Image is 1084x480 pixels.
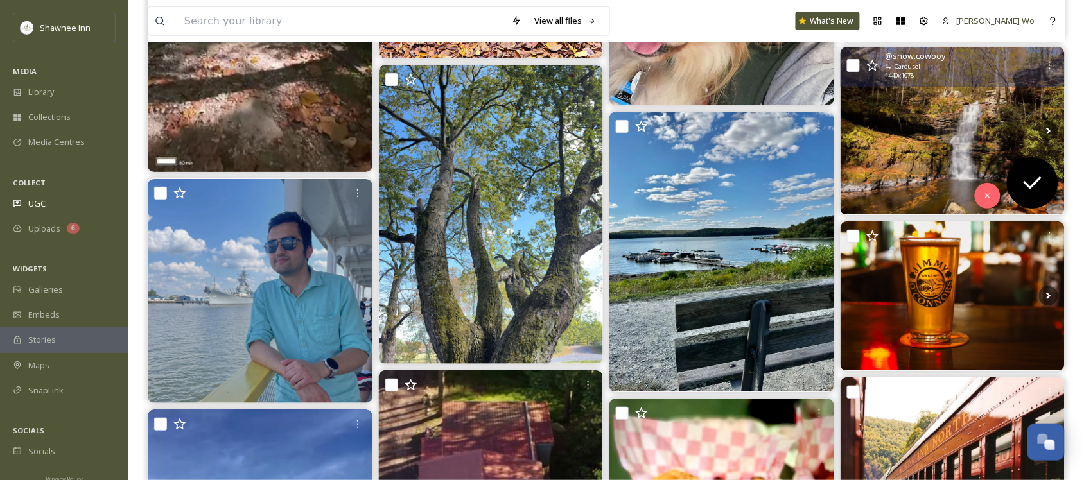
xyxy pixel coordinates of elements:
span: Socials [28,445,55,458]
span: Maps [28,359,49,372]
span: MEDIA [13,66,37,76]
span: Collections [28,111,71,123]
div: 6 [67,223,80,234]
span: Galleries [28,284,63,296]
span: Stories [28,334,56,346]
button: Open Chat [1027,424,1065,461]
span: Media Centres [28,136,85,148]
span: 1440 x 1078 [886,71,914,80]
span: @ snow.cowboy [886,50,946,62]
span: WIDGETS [13,264,47,273]
span: Uploads [28,223,60,235]
span: SnapLink [28,384,64,397]
span: COLLECT [13,178,46,187]
span: Shawnee Inn [40,22,91,33]
input: Search your library [178,7,505,35]
img: shawnee-300x300.jpg [21,21,33,34]
span: Library [28,86,54,98]
span: Carousel [895,62,921,71]
span: SOCIALS [13,425,44,435]
span: [PERSON_NAME] Wo [957,15,1035,26]
a: What's New [796,12,860,30]
a: View all files [528,8,603,33]
img: The Lodging 🤝🏼 #WallenpaupackWednesday! 😍☀️🌊🚢🛶 #Pennsylvania #PAGetaway #PoconoMtns #PoconoMounta... [609,112,834,391]
img: Dancing at the farm….. 🌳💃🏼💟#dancingtreesofthepoconos #blissfull #dancingtrees #dancingtreesofinst... [379,65,604,364]
a: [PERSON_NAME] Wo [936,8,1042,33]
span: Embeds [28,309,60,321]
img: windham.mountain.inn 🍺 #NewYork #NewYork_igers #Raw_NewYork #EastCoastCreatives #VisitNewYork #On... [841,221,1065,371]
img: #Camden #RiverLinkFerry #PennsLanding #DelawareRiver #PhillyWaterfront #pensylvania #usa🇺🇸 [148,179,372,404]
img: Waterfalls and some fall colors. #poconos #waterfall #fall #longexposurephotography skytoplodge [841,47,1065,215]
span: UGC [28,198,46,210]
